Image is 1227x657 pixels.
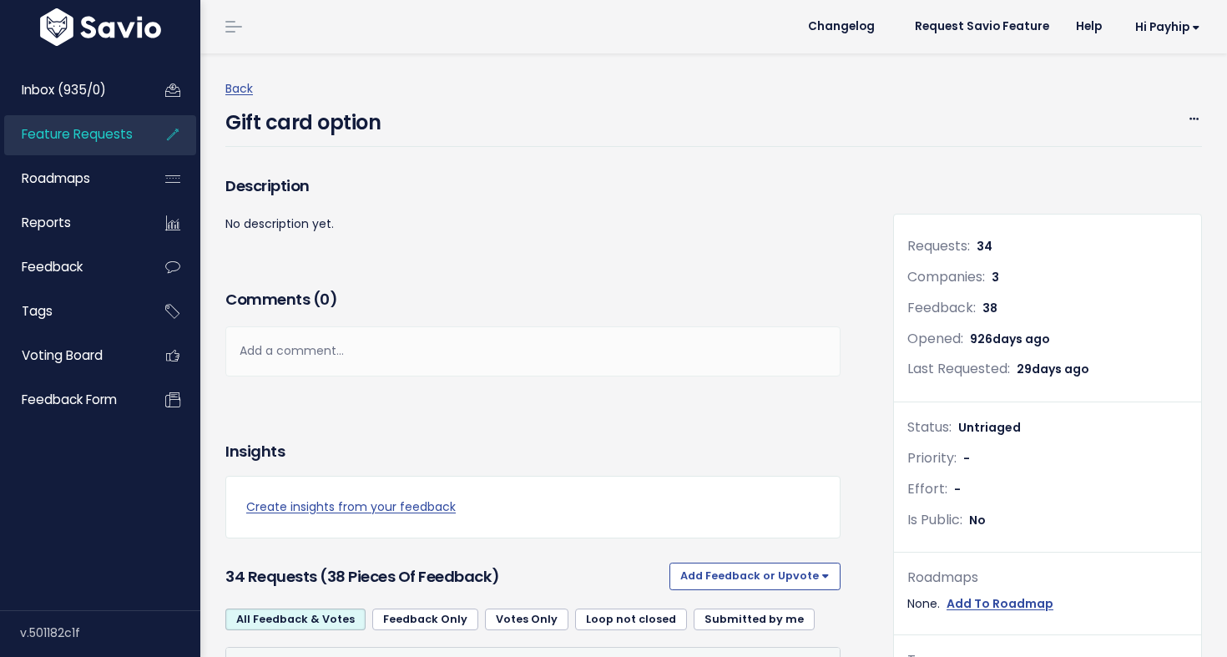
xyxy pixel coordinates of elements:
a: Loop not closed [575,609,687,630]
div: None. [907,594,1188,614]
span: No [969,512,986,528]
span: - [954,481,961,498]
span: 29 [1017,361,1089,377]
img: logo-white.9d6f32f41409.svg [36,8,165,46]
a: Inbox (935/0) [4,71,139,109]
a: Feedback Only [372,609,478,630]
a: Request Savio Feature [901,14,1063,39]
a: Tags [4,292,139,331]
span: Status: [907,417,952,437]
a: Feature Requests [4,115,139,154]
span: Feedback form [22,391,117,408]
a: Roadmaps [4,159,139,198]
span: Priority: [907,448,957,467]
span: 0 [320,289,330,310]
button: Add Feedback or Upvote [669,563,841,589]
h3: Insights [225,440,285,463]
div: Roadmaps [907,566,1188,590]
span: days ago [1032,361,1089,377]
span: Feedback: [907,298,976,317]
a: All Feedback & Votes [225,609,366,630]
span: Voting Board [22,346,103,364]
span: Opened: [907,329,963,348]
div: v.501182c1f [20,611,200,654]
span: 3 [992,269,999,286]
span: 926 [970,331,1050,347]
span: Tags [22,302,53,320]
span: Requests: [907,236,970,255]
span: Roadmaps [22,169,90,187]
a: Create insights from your feedback [246,497,820,518]
h3: Comments ( ) [225,288,841,311]
a: Feedback form [4,381,139,419]
a: Submitted by me [694,609,815,630]
span: 38 [982,300,997,316]
a: Feedback [4,248,139,286]
h3: 34 Requests (38 pieces of Feedback) [225,565,663,589]
span: Hi Payhip [1135,21,1200,33]
span: Untriaged [958,419,1021,436]
h4: Gift card option [225,99,381,138]
h3: Description [225,174,841,198]
span: Last Requested: [907,359,1010,378]
span: - [963,450,970,467]
a: Add To Roadmap [947,594,1053,614]
span: Is Public: [907,510,962,529]
span: Feedback [22,258,83,275]
span: Inbox (935/0) [22,81,106,99]
p: No description yet. [225,214,841,235]
a: Back [225,80,253,97]
a: Hi Payhip [1115,14,1214,40]
span: 34 [977,238,992,255]
span: Companies: [907,267,985,286]
a: Help [1063,14,1115,39]
span: Changelog [808,21,875,33]
span: Feature Requests [22,125,133,143]
a: Voting Board [4,336,139,375]
a: Reports [4,204,139,242]
span: Reports [22,214,71,231]
a: Votes Only [485,609,568,630]
div: Add a comment... [225,326,841,376]
span: days ago [992,331,1050,347]
span: Effort: [907,479,947,498]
